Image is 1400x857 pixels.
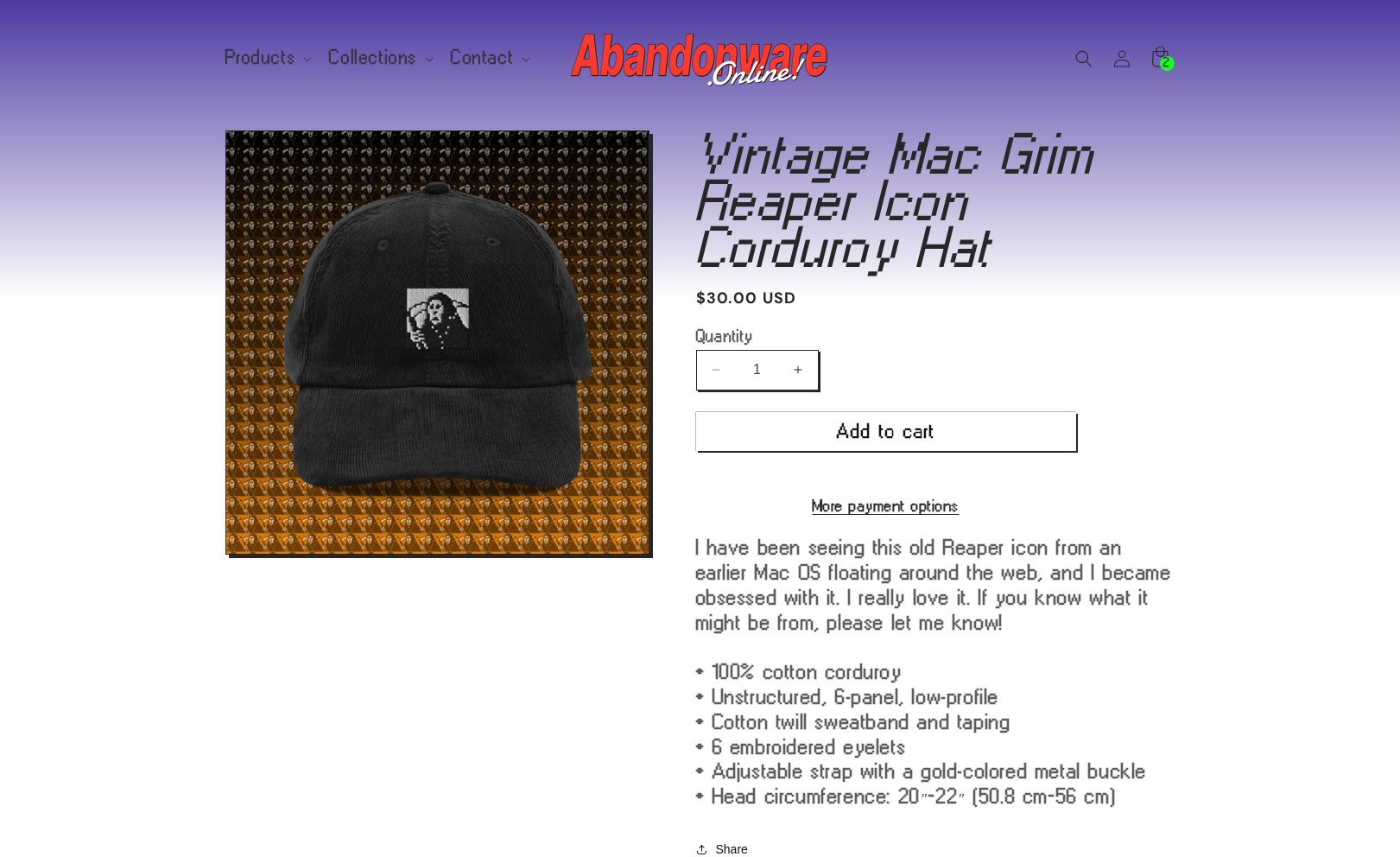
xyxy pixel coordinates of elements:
h1: Vintage Mac Grim Reaper Icon Corduroy Hat [696,130,1175,270]
img: Abandonware [571,24,830,93]
summary: Collections [319,40,440,76]
span: 2 [1163,56,1170,71]
span: Contact [451,50,514,66]
summary: Search [1065,40,1103,78]
p: I have been seeing this old Reaper icon from an earlier Mac OS floating around the web, and I bec... [696,535,1175,809]
media-gallery: Gallery Viewer [225,130,653,555]
label: Quantity [696,327,1076,345]
summary: Products [215,40,320,76]
a: More payment options [696,498,1076,513]
span: $30.00 USD [696,287,797,310]
button: Add to cart [696,412,1076,451]
a: Abandonware [564,17,836,99]
span: Collections [329,50,417,66]
span: Products [225,50,296,66]
summary: Contact [440,40,537,76]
